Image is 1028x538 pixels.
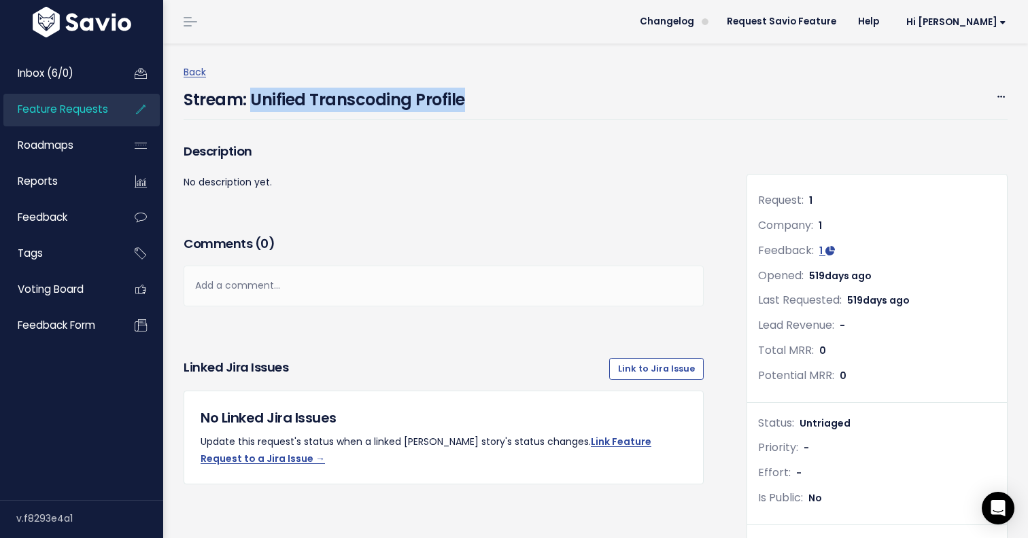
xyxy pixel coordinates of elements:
[18,138,73,152] span: Roadmaps
[3,94,113,125] a: Feature Requests
[3,310,113,341] a: Feedback form
[3,166,113,197] a: Reports
[18,246,43,260] span: Tags
[609,358,704,380] a: Link to Jira Issue
[808,491,822,505] span: No
[758,268,804,283] span: Opened:
[809,194,812,207] span: 1
[184,174,704,191] p: No description yet.
[716,12,847,32] a: Request Savio Feature
[796,466,802,480] span: -
[840,319,845,332] span: -
[201,433,687,467] p: Update this request's status when a linked [PERSON_NAME] story's status changes.
[29,7,135,37] img: logo-white.9d6f32f41409.svg
[758,465,791,480] span: Effort:
[890,12,1017,33] a: Hi [PERSON_NAME]
[982,492,1014,524] div: Open Intercom Messenger
[184,234,704,253] h3: Comments ( )
[184,142,704,161] h3: Description
[184,65,206,79] a: Back
[758,217,813,233] span: Company:
[809,269,872,283] span: 519
[758,192,804,208] span: Request:
[758,292,842,308] span: Last Requested:
[3,58,113,89] a: Inbox (6/0)
[758,440,798,455] span: Priority:
[758,342,814,358] span: Total MRR:
[260,235,269,252] span: 0
[800,416,851,430] span: Untriaged
[184,358,288,380] h3: Linked Jira issues
[18,210,67,224] span: Feedback
[840,369,846,382] span: 0
[819,344,826,357] span: 0
[18,66,73,80] span: Inbox (6/0)
[184,81,465,112] h4: Stream: Unified Transcoding Profile
[640,17,694,26] span: Changelog
[16,501,163,536] div: v.f8293e4a1
[863,293,910,307] span: days ago
[3,202,113,233] a: Feedback
[819,244,823,257] span: 1
[18,318,95,332] span: Feedback form
[3,274,113,305] a: Voting Board
[18,282,84,296] span: Voting Board
[819,219,822,232] span: 1
[804,441,809,454] span: -
[184,266,704,306] div: Add a comment...
[3,130,113,161] a: Roadmaps
[758,490,803,505] span: Is Public:
[847,12,890,32] a: Help
[18,174,58,188] span: Reports
[847,293,910,307] span: 519
[906,17,1006,27] span: Hi [PERSON_NAME]
[18,102,108,116] span: Feature Requests
[825,269,872,283] span: days ago
[819,244,835,257] a: 1
[3,238,113,269] a: Tags
[758,317,834,333] span: Lead Revenue:
[201,408,687,428] h5: No Linked Jira Issues
[758,243,814,258] span: Feedback:
[758,415,794,431] span: Status:
[758,367,834,383] span: Potential MRR:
